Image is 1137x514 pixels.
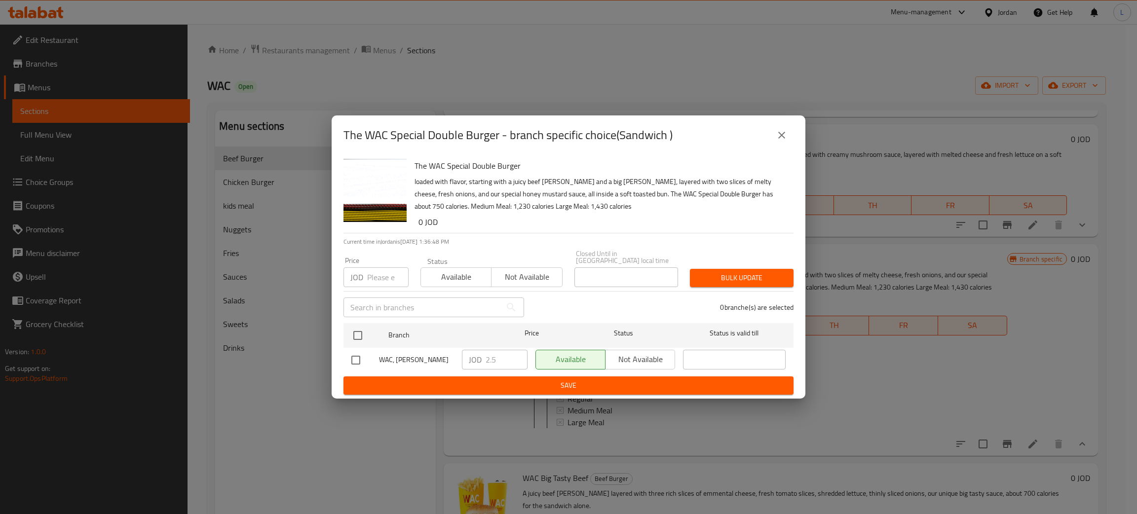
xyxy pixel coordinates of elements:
p: JOD [469,354,482,366]
span: Branch [388,329,491,341]
p: loaded with flavor, starting with a juicy beef [PERSON_NAME] and a big [PERSON_NAME], layered wit... [415,176,786,213]
button: close [770,123,794,147]
button: Not available [491,267,562,287]
button: Bulk update [690,269,794,287]
p: JOD [350,271,363,283]
img: The WAC Special Double Burger [343,159,407,222]
h6: 0 JOD [418,215,786,229]
h6: The WAC Special Double Burger [415,159,786,173]
span: Status [572,327,675,339]
input: Please enter price [367,267,409,287]
p: Current time in Jordan is [DATE] 1:36:48 PM [343,237,794,246]
p: 0 branche(s) are selected [720,302,794,312]
span: Status is valid till [683,327,786,339]
span: Available [425,270,488,284]
input: Please enter price [486,350,528,369]
span: Price [499,327,565,339]
span: WAC, [PERSON_NAME] [379,354,454,366]
button: Save [343,376,794,395]
span: Save [351,379,786,392]
input: Search in branches [343,297,501,317]
span: Bulk update [698,272,786,284]
h2: The WAC Special Double Burger - branch specific choice(Sandwich ) [343,127,673,143]
button: Available [420,267,492,287]
span: Not available [495,270,558,284]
